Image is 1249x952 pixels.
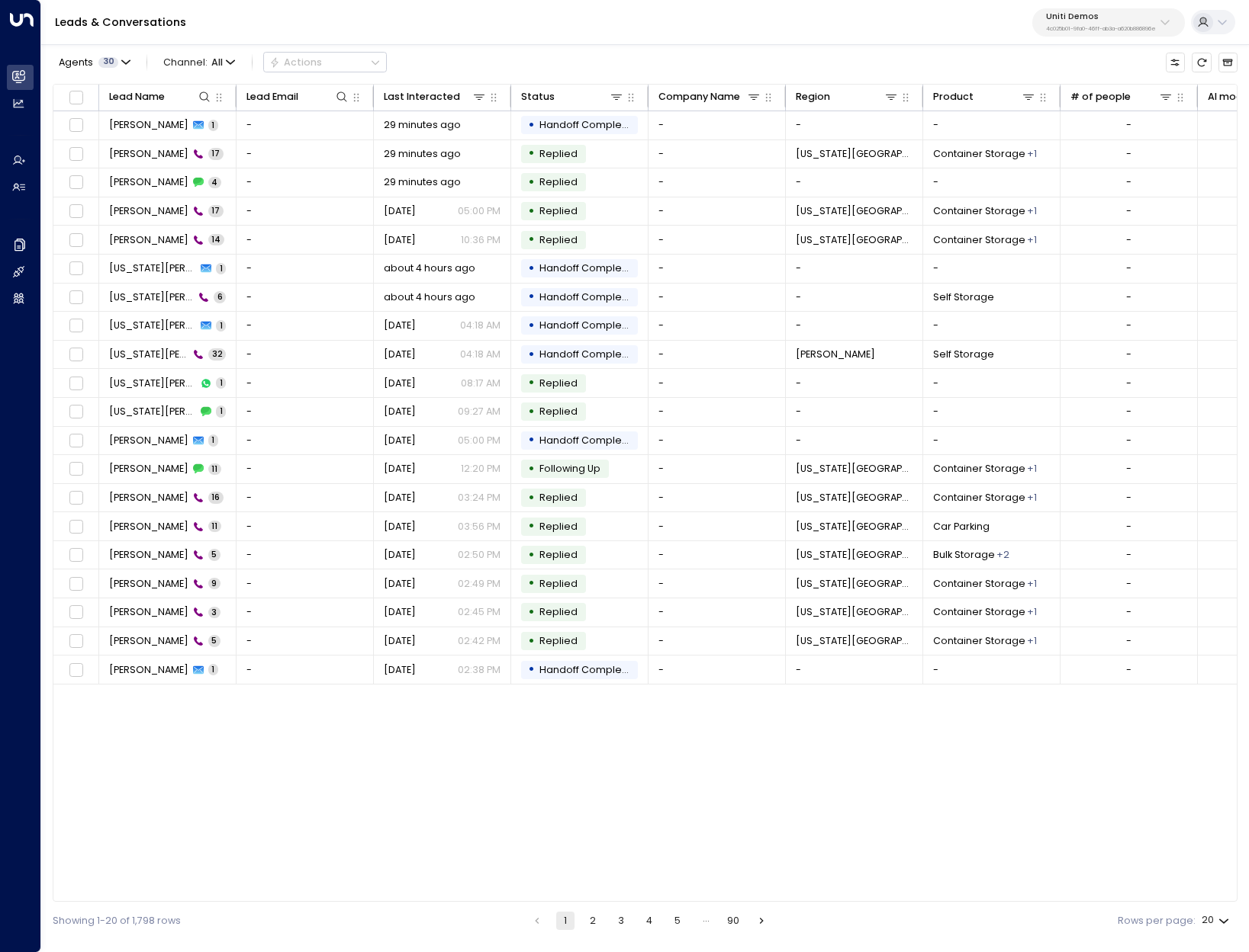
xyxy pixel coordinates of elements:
div: • [528,658,535,681]
td: - [649,455,786,483]
div: Last Interacted [384,88,488,105]
td: - [649,598,786,627]
span: Replied [539,605,578,618]
span: 29 minutes ago [384,147,461,161]
span: 17 [208,205,224,216]
div: Self Storage [1027,233,1037,247]
div: - [1126,175,1132,189]
span: Replied [539,634,578,647]
td: - [923,369,1061,397]
span: 32 [208,348,226,360]
span: 5 [208,549,221,560]
td: - [649,427,786,455]
span: Replied [539,377,578,389]
p: 02:42 PM [458,634,501,648]
td: - [237,226,374,254]
span: Toggle select row [67,633,85,650]
span: Toggle select row [67,346,85,364]
div: - [1126,319,1132,332]
span: New York City [796,147,913,161]
span: Sep 03, 2025 [384,577,416,591]
div: • [528,171,535,194]
div: • [528,457,535,481]
div: - [1126,663,1132,677]
td: - [786,656,923,684]
button: Uniti Demos4c025b01-9fa0-46ff-ab3a-a620b886896e [1032,8,1185,37]
div: • [528,601,535,624]
span: Replied [539,204,578,217]
span: 1 [208,120,218,131]
span: Sep 03, 2025 [384,520,416,534]
span: Jul 29, 2025 [384,377,416,390]
span: Georgia Lee [109,348,189,361]
button: Go to page 90 [724,912,742,930]
span: Bulk Storage [933,548,995,562]
div: - [1126,548,1132,562]
td: - [649,284,786,312]
span: Yesterday [384,462,416,476]
td: - [649,226,786,254]
div: - [1126,348,1132,361]
div: • [528,228,535,252]
span: Georgia Lee [109,377,197,390]
span: Handoff Completed [539,434,639,447]
p: Uniti Demos [1046,12,1156,21]
span: Sep 03, 2025 [384,548,416,562]
span: 29 minutes ago [384,175,461,189]
span: 1 [216,320,226,332]
span: Refresh [1192,53,1211,72]
td: - [923,312,1061,340]
span: Yolanda Napizza [109,233,188,247]
span: Georgia Lee [109,261,197,275]
td: - [649,197,786,226]
td: - [923,427,1061,455]
div: • [528,486,535,510]
td: - [786,255,923,283]
span: Container Storage [933,491,1025,505]
span: 9 [208,578,221,589]
div: - [1126,261,1132,275]
span: New York City [796,605,913,619]
span: Sarah Johnson [109,520,188,534]
p: 02:50 PM [458,548,501,562]
div: Lead Name [109,88,213,105]
p: 04:18 AM [460,319,501,332]
button: Go to next page [752,912,771,930]
td: - [786,168,923,197]
span: Handoff Completed [539,319,639,332]
span: Toggle select row [67,547,85,564]
span: Container Storage [933,147,1025,161]
td: - [237,427,374,455]
div: Region [796,88,900,105]
span: All [211,57,223,68]
span: Replied [539,520,578,533]
span: Toggle select row [67,146,85,163]
div: Showing 1-20 of 1,798 rows [53,914,181,928]
td: - [237,656,374,684]
div: • [528,314,535,338]
p: 09:27 AM [458,405,501,418]
span: Sutton [796,348,875,361]
p: 05:00 PM [458,434,501,447]
td: - [237,541,374,569]
span: Toggle select row [67,489,85,507]
span: 1 [216,377,226,389]
td: - [786,427,923,455]
button: Channel:All [158,53,240,72]
div: • [528,114,535,137]
div: • [528,543,535,567]
td: - [237,284,374,312]
td: - [649,512,786,540]
span: about 4 hours ago [384,261,475,275]
span: New York City [796,548,913,562]
span: Yesterday [384,434,416,447]
div: Company Name [658,88,762,105]
td: - [649,398,786,426]
div: - [1126,634,1132,648]
span: Sep 03, 2025 [384,348,416,361]
div: - [1126,491,1132,505]
td: - [649,484,786,512]
button: Actions [263,52,387,72]
span: New York City [796,204,913,218]
td: - [237,312,374,340]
